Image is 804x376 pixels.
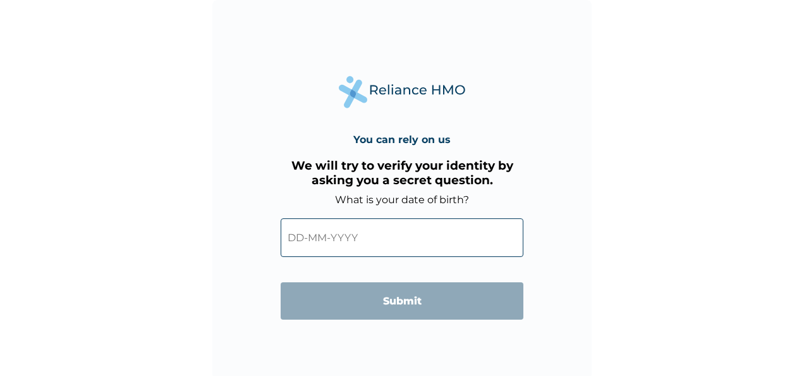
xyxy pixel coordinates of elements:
input: DD-MM-YYYY [281,218,523,257]
h4: You can rely on us [353,134,451,146]
input: Submit [281,282,523,320]
label: What is your date of birth? [335,194,469,206]
img: Reliance Health's Logo [339,76,465,108]
h3: We will try to verify your identity by asking you a secret question. [281,158,523,187]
